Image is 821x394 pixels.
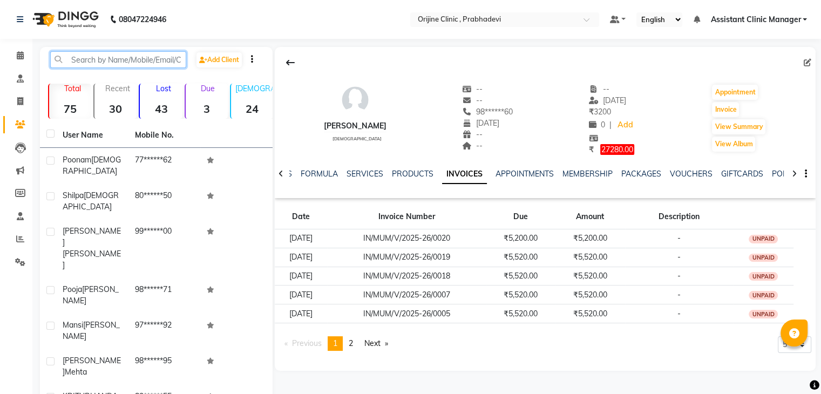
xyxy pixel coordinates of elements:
th: Invoice Number [327,205,486,229]
strong: 43 [140,102,182,116]
th: Date [275,205,327,229]
button: View Summary [712,119,765,134]
a: Next [359,336,393,351]
span: - [677,233,681,243]
td: [DATE] [275,286,327,304]
a: POINTS [772,169,799,179]
input: Search by Name/Mobile/Email/Code [50,51,186,68]
nav: Pagination [279,336,394,351]
span: Previous [292,338,322,348]
b: 08047224946 [119,4,166,35]
th: Due [486,205,555,229]
p: [DEMOGRAPHIC_DATA] [235,84,273,93]
span: 3200 [589,107,611,117]
span: [DEMOGRAPHIC_DATA] [63,191,119,212]
a: SERVICES [347,169,383,179]
td: ₹5,520.00 [555,286,625,304]
div: UNPAID [749,235,778,243]
span: [PERSON_NAME] [63,249,121,270]
span: [DEMOGRAPHIC_DATA] [63,155,121,176]
span: Assistant Clinic Manager [710,14,800,25]
td: ₹5,520.00 [486,286,555,304]
a: PRODUCTS [392,169,433,179]
td: IN/MUM/V/2025-26/0019 [327,248,486,267]
div: UNPAID [749,272,778,281]
td: [DATE] [275,229,327,248]
strong: 24 [231,102,273,116]
span: - [677,271,681,281]
td: ₹5,200.00 [486,229,555,248]
span: [DATE] [589,96,626,105]
span: [PERSON_NAME] [63,284,119,305]
span: Shilpa [63,191,84,200]
td: IN/MUM/V/2025-26/0005 [327,304,486,323]
td: [DATE] [275,248,327,267]
span: | [609,119,612,131]
button: View Album [712,137,755,152]
span: - [677,290,681,300]
div: UNPAID [749,291,778,300]
span: [DEMOGRAPHIC_DATA] [333,136,382,141]
button: Invoice [712,102,739,117]
span: [DATE] [463,118,500,128]
strong: 3 [186,102,228,116]
a: INVOICES [442,165,487,184]
a: Add Client [196,52,242,67]
span: - [677,252,681,262]
td: IN/MUM/V/2025-26/0020 [327,229,486,248]
span: Mansi [63,320,83,330]
td: ₹5,520.00 [486,248,555,267]
a: PACKAGES [621,169,661,179]
strong: 30 [94,102,137,116]
a: Add [616,118,635,133]
span: 1 [333,338,337,348]
img: logo [28,4,101,35]
div: [PERSON_NAME] [324,120,386,132]
span: -- [463,130,483,139]
td: ₹5,520.00 [486,267,555,286]
button: Appointment [712,85,758,100]
span: ₹ [589,145,594,154]
a: GIFTCARDS [721,169,763,179]
td: IN/MUM/V/2025-26/0007 [327,286,486,304]
a: FORMULA [301,169,338,179]
span: 2 [349,338,353,348]
td: [DATE] [275,267,327,286]
td: ₹5,200.00 [555,229,625,248]
a: APPOINTMENTS [496,169,554,179]
span: Poonam [63,155,91,165]
span: 27280.00 [600,144,634,155]
td: ₹5,520.00 [555,248,625,267]
td: ₹5,520.00 [486,304,555,323]
span: -- [463,96,483,105]
span: [PERSON_NAME] [63,226,121,247]
p: Lost [144,84,182,93]
th: User Name [56,123,128,148]
th: Description [625,205,733,229]
div: Back to Client [279,52,302,73]
span: 0 [589,120,605,130]
strong: 75 [49,102,91,116]
td: [DATE] [275,304,327,323]
div: UNPAID [749,254,778,262]
span: [PERSON_NAME] [63,356,121,377]
span: Pooja [63,284,82,294]
span: [PERSON_NAME] [63,320,120,341]
p: Recent [99,84,137,93]
p: Due [188,84,228,93]
a: MEMBERSHIP [562,169,613,179]
span: ₹ [589,107,594,117]
span: -- [463,84,483,94]
span: -- [463,141,483,151]
span: Mehta [65,367,87,377]
th: Mobile No. [128,123,201,148]
td: ₹5,520.00 [555,304,625,323]
td: IN/MUM/V/2025-26/0018 [327,267,486,286]
td: ₹5,520.00 [555,267,625,286]
th: Amount [555,205,625,229]
div: UNPAID [749,310,778,318]
span: -- [589,84,609,94]
a: VOUCHERS [670,169,713,179]
img: avatar [339,84,371,116]
span: - [677,309,681,318]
